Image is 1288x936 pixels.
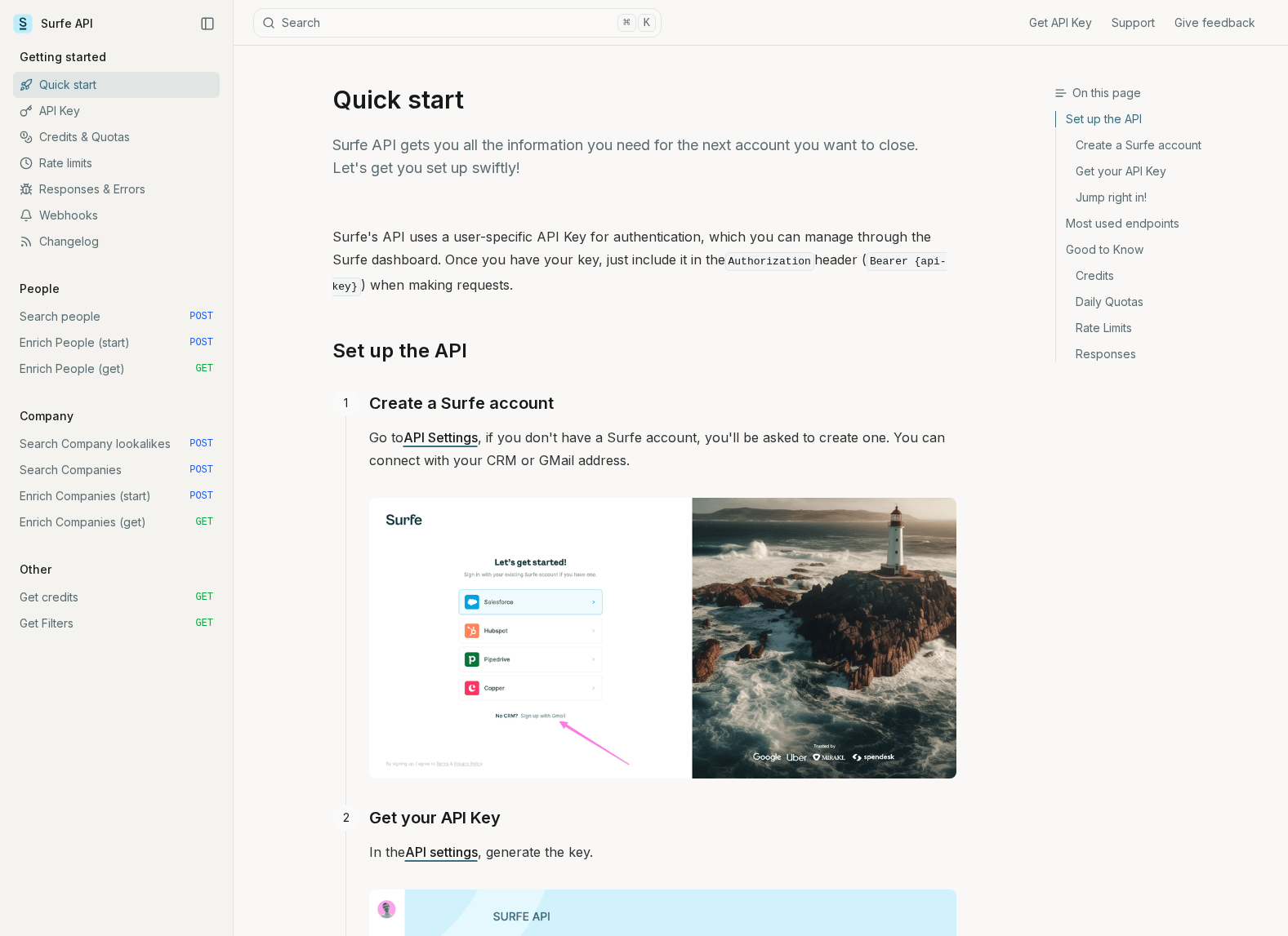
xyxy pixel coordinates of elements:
a: Set up the API [332,338,467,364]
a: Enrich Companies (start) POST [13,483,220,509]
a: Give feedback [1174,15,1255,31]
kbd: K [638,14,656,32]
p: Getting started [13,49,113,65]
span: GET [195,591,213,604]
a: Credits [1056,263,1275,289]
a: Get Filters GET [13,610,220,637]
a: Enrich People (get) GET [13,356,220,382]
span: POST [189,464,213,477]
a: Set up the API [1056,111,1275,132]
a: Get API Key [1029,15,1092,31]
button: Collapse Sidebar [195,11,220,36]
img: Image [369,498,956,779]
a: Create a Surfe account [369,390,554,416]
a: Create a Surfe account [1056,132,1275,158]
h3: On this page [1054,85,1275,101]
a: Webhooks [13,202,220,228]
p: Other [13,561,58,578]
a: Daily Quotas [1056,289,1275,315]
a: Enrich People (start) POST [13,330,220,356]
a: Get your API Key [1056,158,1275,184]
a: Good to Know [1056,237,1275,263]
a: Search Companies POST [13,457,220,483]
span: GET [195,516,213,529]
p: Company [13,408,80,424]
a: Responses [1056,341,1275,362]
a: Get credits GET [13,584,220,610]
a: Get your API Key [369,805,501,831]
span: POST [189,336,213,349]
p: Surfe API gets you all the information you need for the next account you want to close. Let's get... [332,134,956,180]
a: Enrich Companies (get) GET [13,509,220,535]
button: Search⌘K [253,8,662,38]
span: GET [195,617,213,630]
a: Responses & Errors [13,176,220,202]
a: Rate limits [13,150,220,176]
a: Rate Limits [1056,315,1275,341]
span: POST [189,490,213,503]
h1: Quick start [332,85,956,114]
code: Authorization [725,252,814,271]
a: Changelog [13,228,220,255]
a: API Key [13,98,220,124]
span: POST [189,437,213,450]
a: Quick start [13,72,220,98]
a: Most used endpoints [1056,211,1275,237]
a: Jump right in! [1056,184,1275,211]
a: API settings [405,844,478,860]
p: People [13,281,66,297]
a: Credits & Quotas [13,124,220,150]
p: Surfe's API uses a user-specific API Key for authentication, which you can manage through the Sur... [332,225,956,299]
a: Search people POST [13,304,220,330]
span: GET [195,362,213,375]
a: Surfe API [13,11,93,36]
a: Support [1112,15,1155,31]
p: Go to , if you don't have a Surfe account, you'll be asked to create one. You can connect with yo... [369,426,956,472]
a: Search Company lookalikes POST [13,431,220,457]
kbd: ⌘ [617,14,635,32]
a: API Settings [403,429,478,446]
span: POST [189,310,213,323]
